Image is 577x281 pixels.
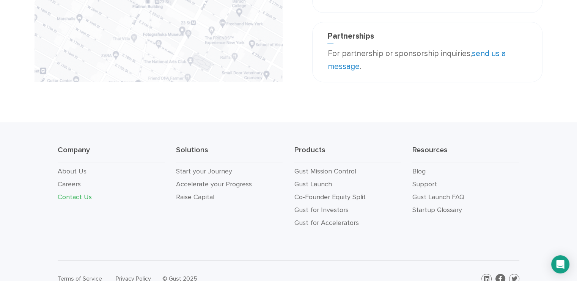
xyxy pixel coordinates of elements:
a: Support [412,180,437,188]
a: Accelerate your Progress [176,180,252,188]
h3: Resources [412,145,519,162]
a: Gust Mission Control [294,167,356,175]
h3: Partnerships [327,31,527,44]
a: Startup Glossary [412,206,462,214]
div: Open Intercom Messenger [551,255,569,273]
a: About Us [58,167,86,175]
a: Gust Launch [294,180,332,188]
a: Co-Founder Equity Split [294,193,365,201]
a: Gust Launch FAQ [412,193,464,201]
a: Gust for Investors [294,206,348,214]
a: Gust for Accelerators [294,219,358,227]
a: Raise Capital [176,193,214,201]
h3: Solutions [176,145,283,162]
a: Contact Us [58,193,92,201]
a: Blog [412,167,426,175]
h3: Company [58,145,165,162]
p: For partnership or sponsorship inquiries, . [327,47,527,73]
h3: Products [294,145,401,162]
a: Careers [58,180,81,188]
a: Start your Journey [176,167,232,175]
a: send us a message [327,49,505,71]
